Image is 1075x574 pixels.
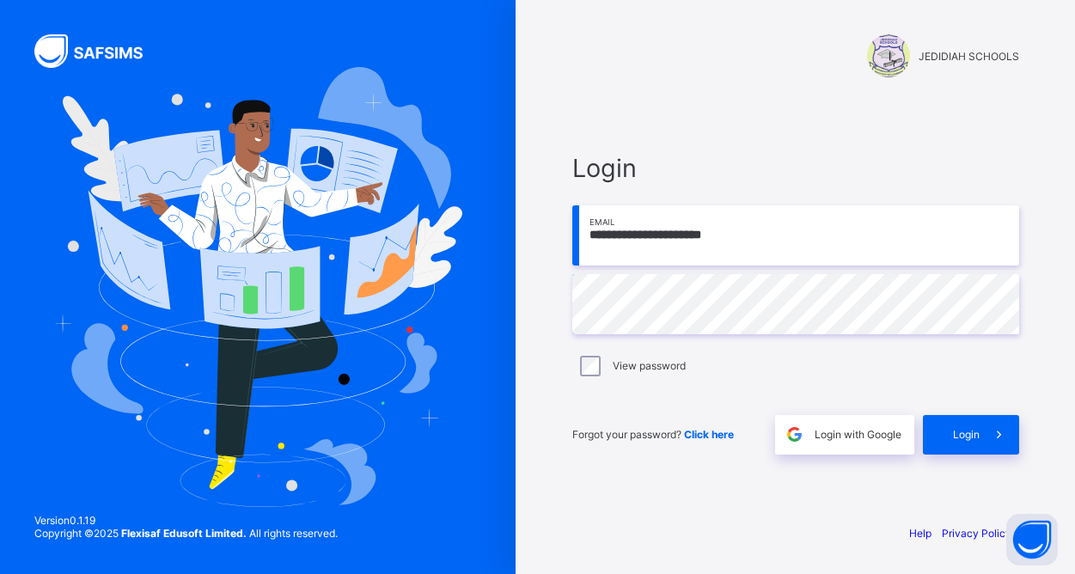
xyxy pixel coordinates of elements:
[684,428,734,441] a: Click here
[815,428,901,441] span: Login with Google
[53,67,462,507] img: Hero Image
[919,50,1019,63] span: JEDIDIAH SCHOOLS
[613,359,686,372] label: View password
[572,153,1019,183] span: Login
[785,424,804,444] img: google.396cfc9801f0270233282035f929180a.svg
[953,428,980,441] span: Login
[34,527,338,540] span: Copyright © 2025 All rights reserved.
[34,514,338,527] span: Version 0.1.19
[942,527,1011,540] a: Privacy Policy
[34,34,163,68] img: SAFSIMS Logo
[1006,514,1058,565] button: Open asap
[909,527,931,540] a: Help
[121,527,247,540] strong: Flexisaf Edusoft Limited.
[572,428,734,441] span: Forgot your password?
